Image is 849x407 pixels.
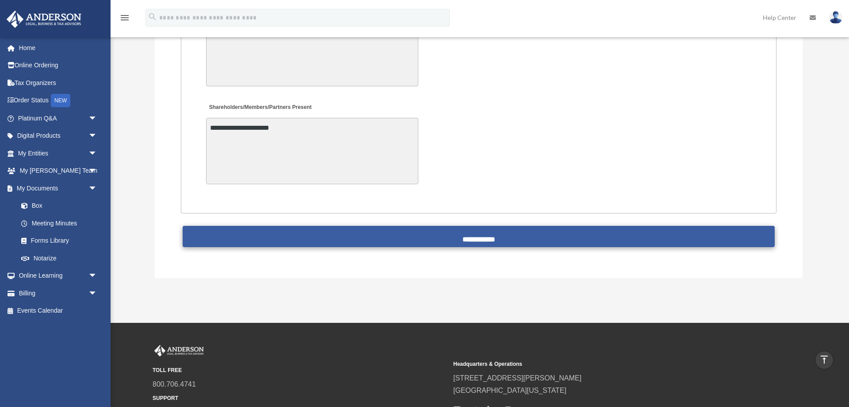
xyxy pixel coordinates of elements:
[88,109,106,128] span: arrow_drop_down
[6,39,111,57] a: Home
[6,162,111,180] a: My [PERSON_NAME] Teamarrow_drop_down
[206,101,314,113] label: Shareholders/Members/Partners Present
[12,197,111,215] a: Box
[6,267,111,285] a: Online Learningarrow_drop_down
[829,11,842,24] img: User Pic
[453,374,581,382] a: [STREET_ADDRESS][PERSON_NAME]
[6,144,111,162] a: My Entitiesarrow_drop_down
[153,366,447,375] small: TOLL FREE
[88,179,106,198] span: arrow_drop_down
[88,267,106,285] span: arrow_drop_down
[819,354,830,365] i: vertical_align_top
[12,249,111,267] a: Notarize
[148,12,157,22] i: search
[815,351,834,369] a: vertical_align_top
[6,109,111,127] a: Platinum Q&Aarrow_drop_down
[6,284,111,302] a: Billingarrow_drop_down
[6,57,111,74] a: Online Ordering
[119,16,130,23] a: menu
[453,387,566,394] a: [GEOGRAPHIC_DATA][US_STATE]
[153,380,196,388] a: 800.706.4741
[12,232,111,250] a: Forms Library
[6,92,111,110] a: Order StatusNEW
[6,302,111,320] a: Events Calendar
[119,12,130,23] i: menu
[6,74,111,92] a: Tax Organizers
[4,11,84,28] img: Anderson Advisors Platinum Portal
[88,284,106,302] span: arrow_drop_down
[51,94,70,107] div: NEW
[6,127,111,145] a: Digital Productsarrow_drop_down
[153,394,447,403] small: SUPPORT
[12,214,106,232] a: Meeting Minutes
[88,127,106,145] span: arrow_drop_down
[88,162,106,180] span: arrow_drop_down
[153,345,206,357] img: Anderson Advisors Platinum Portal
[88,144,106,163] span: arrow_drop_down
[6,179,111,197] a: My Documentsarrow_drop_down
[453,360,748,369] small: Headquarters & Operations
